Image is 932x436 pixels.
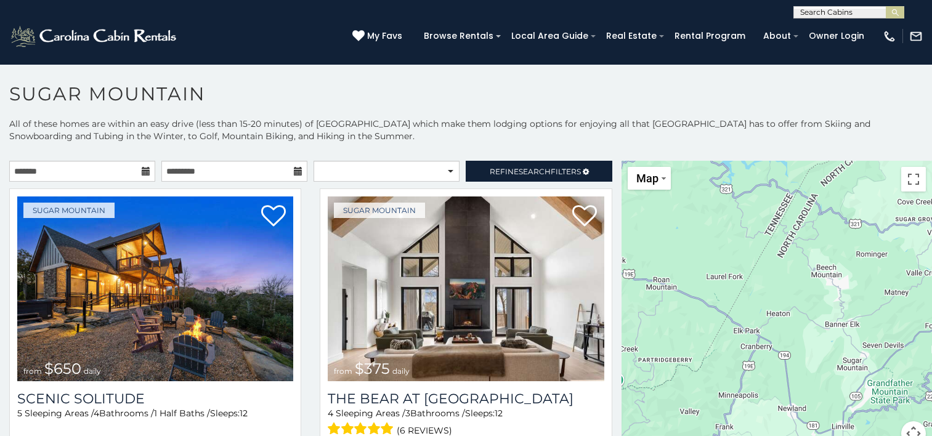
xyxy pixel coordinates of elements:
span: 12 [240,408,248,419]
a: RefineSearchFilters [466,161,612,182]
img: White-1-2.png [9,24,180,49]
span: $650 [44,360,81,377]
a: Rental Program [668,26,752,46]
span: Search [519,167,551,176]
a: About [757,26,797,46]
span: 5 [17,408,22,419]
h3: The Bear At Sugar Mountain [328,390,604,407]
a: Sugar Mountain [334,203,425,218]
a: Local Area Guide [505,26,594,46]
a: Scenic Solitude [17,390,293,407]
a: Sugar Mountain [23,203,115,218]
a: Add to favorites [572,204,597,230]
span: My Favs [367,30,402,42]
span: 1 Half Baths / [154,408,210,419]
span: 4 [328,408,333,419]
span: 4 [94,408,99,419]
span: 3 [405,408,410,419]
img: mail-regular-white.png [909,30,923,43]
a: My Favs [352,30,405,43]
button: Toggle fullscreen view [901,167,926,192]
span: Map [636,172,658,185]
img: The Bear At Sugar Mountain [328,196,604,381]
img: Scenic Solitude [17,196,293,381]
button: Change map style [628,167,671,190]
a: The Bear At [GEOGRAPHIC_DATA] [328,390,604,407]
a: Browse Rentals [418,26,500,46]
span: Refine Filters [490,167,581,176]
span: from [334,366,352,376]
a: Owner Login [803,26,870,46]
span: from [23,366,42,376]
a: The Bear At Sugar Mountain from $375 daily [328,196,604,381]
span: daily [84,366,101,376]
span: daily [392,366,410,376]
img: phone-regular-white.png [883,30,896,43]
a: Add to favorites [261,204,286,230]
a: Real Estate [600,26,663,46]
a: Scenic Solitude from $650 daily [17,196,293,381]
span: $375 [355,360,390,377]
span: 12 [495,408,503,419]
